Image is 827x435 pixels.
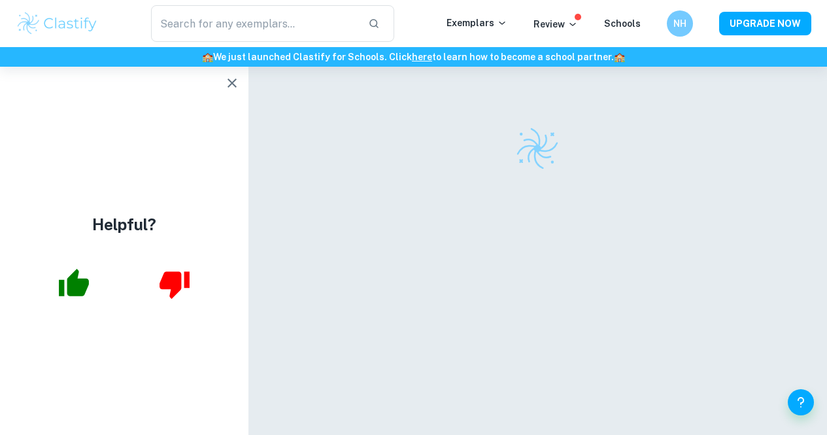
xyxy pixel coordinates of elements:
[202,52,213,62] span: 🏫
[515,126,560,171] img: Clastify logo
[614,52,625,62] span: 🏫
[788,389,814,415] button: Help and Feedback
[412,52,432,62] a: here
[447,16,507,30] p: Exemplars
[3,50,824,64] h6: We just launched Clastify for Schools. Click to learn how to become a school partner.
[151,5,358,42] input: Search for any exemplars...
[604,18,641,29] a: Schools
[92,213,156,236] h4: Helpful?
[673,16,688,31] h6: NH
[16,10,99,37] img: Clastify logo
[719,12,811,35] button: UPGRADE NOW
[667,10,693,37] button: NH
[533,17,578,31] p: Review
